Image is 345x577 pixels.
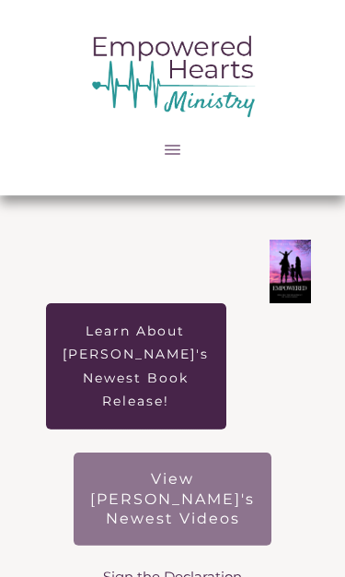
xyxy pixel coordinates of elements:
[270,239,311,303] img: 1
[63,320,209,413] span: Learn About [PERSON_NAME]'s Newest Book Release!
[74,453,271,546] a: View [PERSON_NAME]'s Newest Videos
[46,303,226,430] a: Learn About [PERSON_NAME]'s Newest Book Release!
[90,32,256,119] img: empowered hearts ministry
[90,469,255,529] span: View [PERSON_NAME]'s Newest Videos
